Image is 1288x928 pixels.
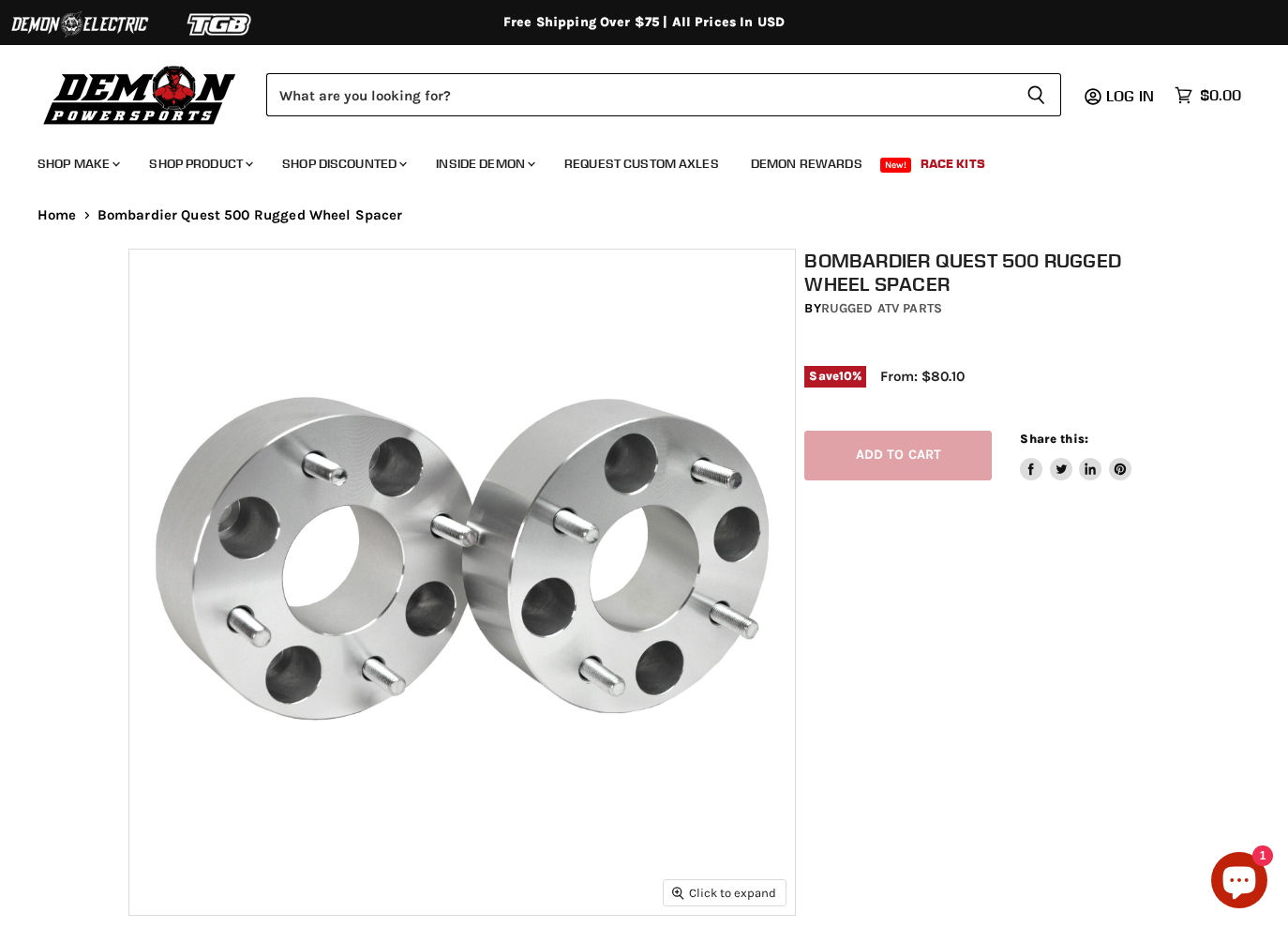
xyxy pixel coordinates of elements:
form: Product [266,73,1061,116]
a: Rugged ATV Parts [821,300,942,316]
button: Search [1011,73,1061,116]
span: From: $80.10 [880,368,965,385]
span: New! [880,158,912,173]
span: 10 [839,369,852,383]
a: Log in [1098,87,1165,104]
img: Demon Powersports [37,61,243,128]
img: Demon Electric Logo 2 [9,7,150,42]
a: $0.00 [1165,82,1251,109]
a: Home [37,207,77,223]
a: Race Kits [906,145,999,183]
a: Demon Rewards [737,145,876,183]
a: Request Custom Axles [550,145,733,183]
ul: Main menu [23,137,1236,183]
h1: Bombardier Quest 500 Rugged Wheel Spacer [804,249,1168,296]
aside: Share this: [1020,431,1131,480]
img: Bombardier Quest 500 Rugged Wheel Spacer [129,250,795,916]
span: Share this: [1020,432,1087,446]
img: TGB Logo 2 [150,7,291,42]
a: Inside Demon [422,145,547,183]
inbox-online-store-chat: Shopify online store chat [1206,852,1273,913]
span: Click to expand [672,886,776,900]
span: Bombardier Quest 500 Rugged Wheel Spacer [97,207,403,223]
button: Click to expand [664,880,786,905]
input: Search [266,73,1011,116]
span: $0.00 [1200,86,1241,104]
a: Shop Make [23,145,131,183]
span: Save % [804,366,866,387]
a: Shop Product [135,145,264,183]
div: by [804,298,1168,319]
a: Shop Discounted [268,145,418,183]
span: Log in [1106,86,1154,105]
